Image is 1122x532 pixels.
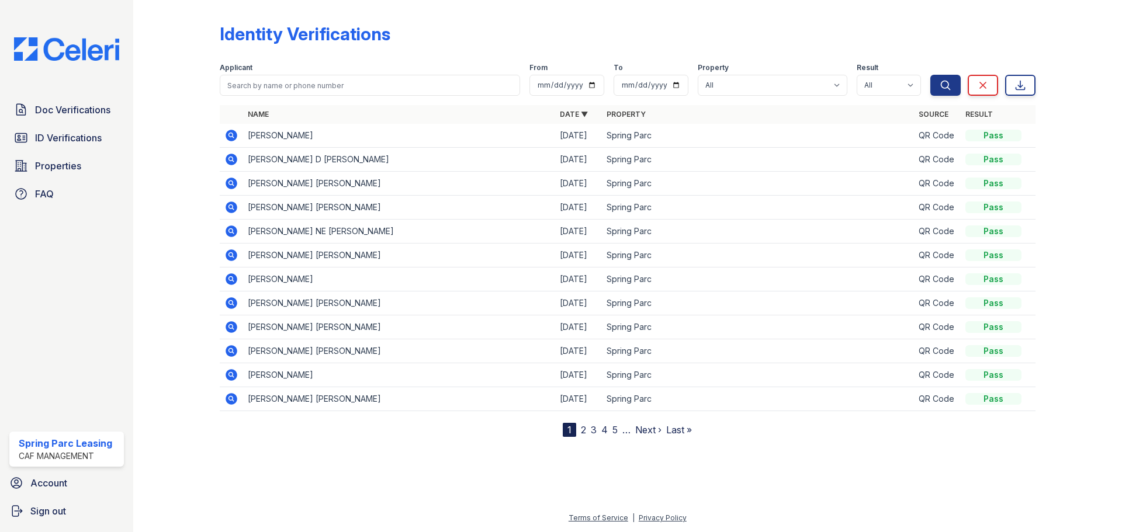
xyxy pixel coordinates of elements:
label: Result [857,63,878,72]
td: [DATE] [555,267,602,291]
td: [PERSON_NAME] [PERSON_NAME] [243,291,555,315]
a: Privacy Policy [639,513,687,522]
a: Last » [666,424,692,436]
td: Spring Parc [602,387,914,411]
div: Pass [965,297,1021,309]
a: ID Verifications [9,126,124,149]
a: 3 [591,424,597,436]
span: FAQ [35,187,54,201]
td: [PERSON_NAME] [PERSON_NAME] [243,339,555,363]
input: Search by name or phone number [220,75,520,96]
div: CAF Management [19,450,112,462]
a: 5 [612,424,618,436]
td: QR Code [914,172,961,196]
a: FAQ [9,182,124,206]
a: Name [248,110,269,119]
td: Spring Parc [602,339,914,363]
span: Doc Verifications [35,103,110,117]
div: Pass [965,273,1021,285]
div: | [632,513,635,522]
div: Pass [965,201,1021,213]
span: … [622,423,631,437]
a: Property [607,110,646,119]
td: Spring Parc [602,315,914,339]
td: QR Code [914,339,961,363]
td: [DATE] [555,339,602,363]
td: [DATE] [555,291,602,315]
span: ID Verifications [35,131,102,145]
td: [DATE] [555,220,602,244]
td: QR Code [914,315,961,339]
td: Spring Parc [602,244,914,267]
td: [DATE] [555,172,602,196]
div: 1 [563,423,576,437]
td: QR Code [914,363,961,387]
td: QR Code [914,291,961,315]
label: Applicant [220,63,252,72]
td: [PERSON_NAME] [243,124,555,148]
label: Property [698,63,729,72]
td: Spring Parc [602,363,914,387]
td: QR Code [914,267,961,291]
div: Spring Parc Leasing [19,436,112,450]
td: [PERSON_NAME] D [PERSON_NAME] [243,148,555,172]
a: Sign out [5,499,129,523]
td: QR Code [914,196,961,220]
a: Result [965,110,993,119]
a: 2 [581,424,586,436]
td: Spring Parc [602,196,914,220]
div: Pass [965,345,1021,357]
td: Spring Parc [602,220,914,244]
td: [PERSON_NAME] [243,363,555,387]
td: [PERSON_NAME] [PERSON_NAME] [243,196,555,220]
a: 4 [601,424,608,436]
td: [DATE] [555,387,602,411]
label: To [614,63,623,72]
label: From [529,63,548,72]
div: Pass [965,321,1021,333]
a: Properties [9,154,124,178]
td: [PERSON_NAME] [PERSON_NAME] [243,244,555,267]
div: Pass [965,154,1021,165]
td: [PERSON_NAME] [PERSON_NAME] [243,315,555,339]
td: Spring Parc [602,291,914,315]
a: Doc Verifications [9,98,124,121]
div: Pass [965,249,1021,261]
a: Date ▼ [560,110,588,119]
td: [PERSON_NAME] [PERSON_NAME] [243,387,555,411]
div: Identity Verifications [220,23,390,44]
span: Properties [35,159,81,173]
div: Pass [965,225,1021,237]
td: [DATE] [555,124,602,148]
td: Spring Parc [602,124,914,148]
td: Spring Parc [602,172,914,196]
a: Account [5,471,129,495]
td: QR Code [914,220,961,244]
td: [PERSON_NAME] NE [PERSON_NAME] [243,220,555,244]
div: Pass [965,369,1021,381]
td: QR Code [914,244,961,267]
span: Sign out [30,504,66,518]
td: QR Code [914,124,961,148]
td: [PERSON_NAME] [PERSON_NAME] [243,172,555,196]
img: CE_Logo_Blue-a8612792a0a2168367f1c8372b55b34899dd931a85d93a1a3d3e32e68fde9ad4.png [5,37,129,61]
td: QR Code [914,387,961,411]
a: Terms of Service [569,513,628,522]
td: QR Code [914,148,961,172]
a: Next › [635,424,662,436]
td: [DATE] [555,196,602,220]
td: [DATE] [555,315,602,339]
a: Source [919,110,948,119]
span: Account [30,476,67,490]
td: [DATE] [555,363,602,387]
div: Pass [965,130,1021,141]
td: Spring Parc [602,148,914,172]
td: [PERSON_NAME] [243,267,555,291]
td: Spring Parc [602,267,914,291]
div: Pass [965,393,1021,405]
div: Pass [965,178,1021,189]
td: [DATE] [555,244,602,267]
td: [DATE] [555,148,602,172]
